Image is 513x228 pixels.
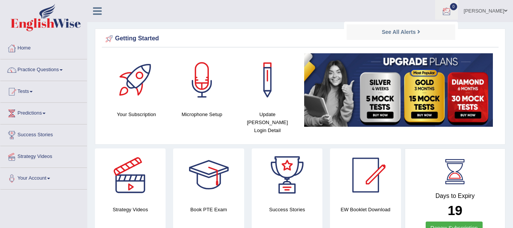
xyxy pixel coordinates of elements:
[0,146,87,165] a: Strategy Videos
[448,203,462,218] b: 19
[0,168,87,187] a: Your Account
[0,81,87,100] a: Tests
[238,110,297,134] h4: Update [PERSON_NAME] Login Detail
[0,103,87,122] a: Predictions
[450,3,458,10] span: 0
[382,29,415,35] strong: See All Alerts
[173,110,231,118] h4: Microphone Setup
[330,206,401,214] h4: EW Booklet Download
[380,28,422,36] a: See All Alerts
[0,38,87,57] a: Home
[173,206,244,214] h4: Book PTE Exam
[107,110,166,118] h4: Your Subscription
[414,193,497,199] h4: Days to Expiry
[252,206,322,214] h4: Success Stories
[0,59,87,78] a: Practice Questions
[104,33,497,45] div: Getting Started
[0,124,87,143] a: Success Stories
[304,53,493,127] img: small5.jpg
[95,206,166,214] h4: Strategy Videos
